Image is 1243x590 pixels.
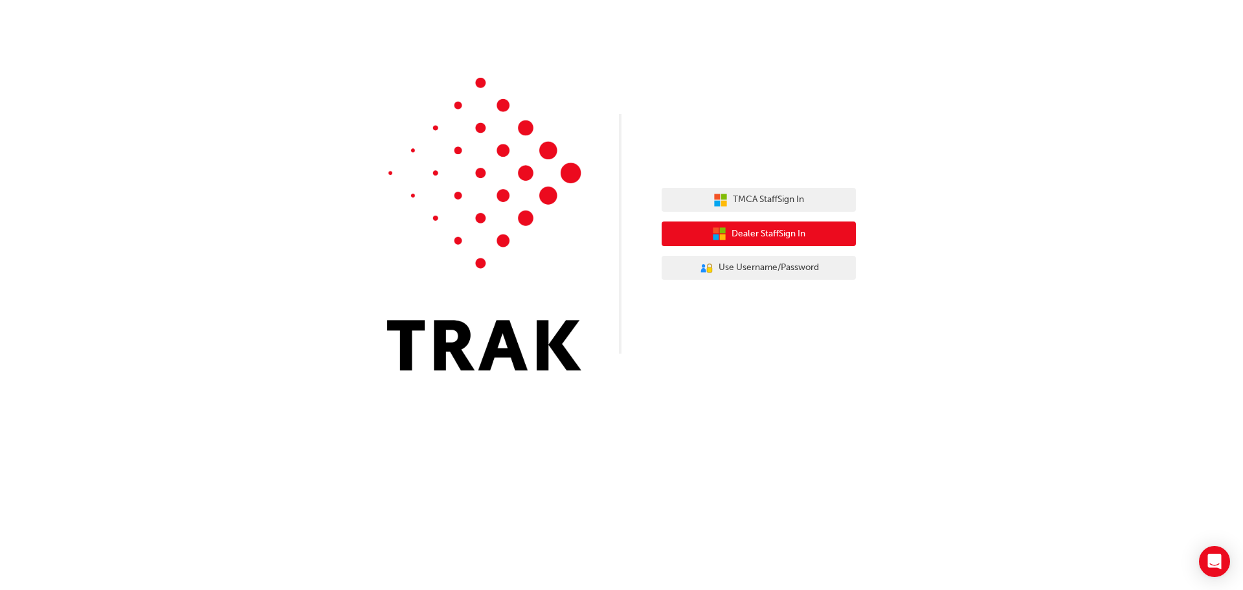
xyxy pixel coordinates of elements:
[662,256,856,280] button: Use Username/Password
[732,227,805,242] span: Dealer Staff Sign In
[733,192,804,207] span: TMCA Staff Sign In
[1199,546,1230,577] div: Open Intercom Messenger
[662,221,856,246] button: Dealer StaffSign In
[719,260,819,275] span: Use Username/Password
[662,188,856,212] button: TMCA StaffSign In
[387,78,581,370] img: Trak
